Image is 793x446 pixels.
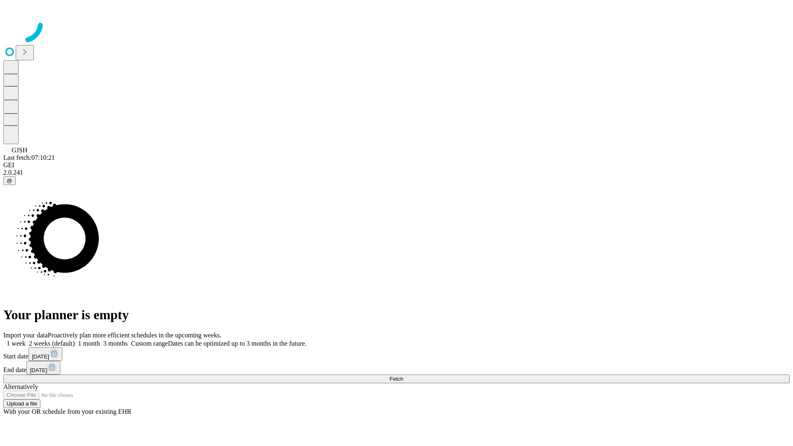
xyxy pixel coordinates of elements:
[3,332,48,339] span: Import your data
[48,332,221,339] span: Proactively plan more efficient schedules in the upcoming weeks.
[28,347,62,361] button: [DATE]
[7,178,12,184] span: @
[389,376,403,382] span: Fetch
[32,353,49,360] span: [DATE]
[3,361,790,375] div: End date
[3,408,131,415] span: With your OR schedule from your existing EHR
[78,340,100,347] span: 1 month
[3,176,16,185] button: @
[103,340,128,347] span: 3 months
[3,307,790,323] h1: Your planner is empty
[29,340,75,347] span: 2 weeks (default)
[3,169,790,176] div: 2.0.241
[131,340,168,347] span: Custom range
[26,361,60,375] button: [DATE]
[30,367,47,373] span: [DATE]
[7,340,26,347] span: 1 week
[3,161,790,169] div: GEI
[168,340,306,347] span: Dates can be optimized up to 3 months in the future.
[3,375,790,383] button: Fetch
[3,154,55,161] span: Last fetch: 07:10:21
[3,383,38,390] span: Alternatively
[3,347,790,361] div: Start date
[12,147,27,154] span: GJSH
[3,399,40,408] button: Upload a file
